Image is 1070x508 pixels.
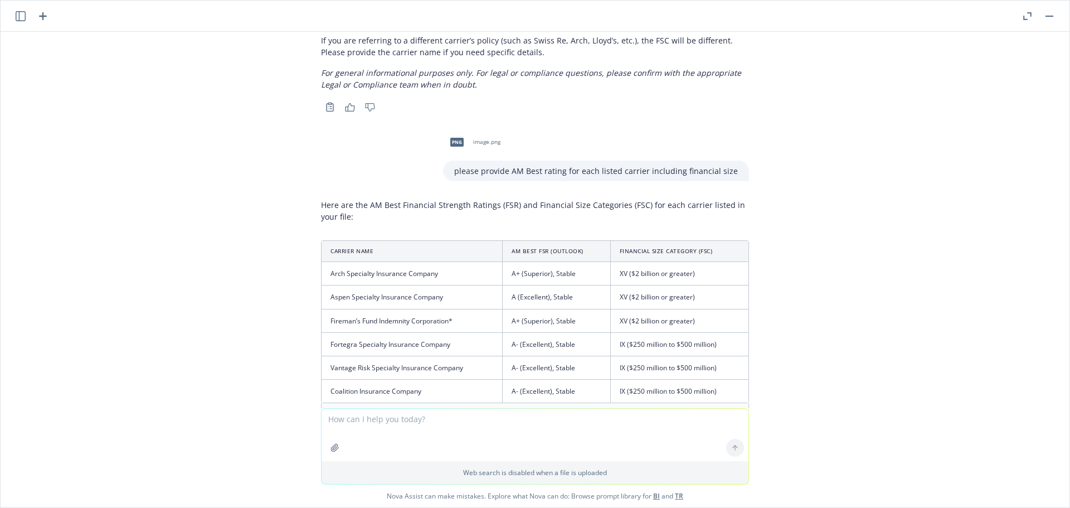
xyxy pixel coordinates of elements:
td: A- (Excellent), Stable [503,356,611,379]
th: Carrier Name [322,241,503,262]
span: Nova Assist can make mistakes. Explore what Nova can do: Browse prompt library for and [5,485,1065,507]
td: Fortegra Specialty Insurance Company [322,332,503,356]
td: Vantage Risk Specialty Insurance Company [322,356,503,379]
a: TR [675,491,683,501]
td: XV ($2 billion or greater) [610,286,748,309]
a: BI [653,491,660,501]
th: AM Best FSR (Outlook) [503,241,611,262]
span: png [450,138,464,146]
td: Fireman’s Fund Indemnity Corporation* [322,309,503,332]
button: Thumbs down [361,99,379,115]
td: XV ($2 billion or greater) [610,309,748,332]
th: Financial Size Category (FSC) [610,241,748,262]
td: IX ($250 million to $500 million) [610,356,748,379]
em: For general informational purposes only. For legal or compliance questions, please confirm with t... [321,67,741,90]
p: Here are the AM Best Financial Strength Ratings (FSR) and Financial Size Categories (FSC) for eac... [321,199,749,222]
p: please provide AM Best rating for each listed carrier including financial size [454,165,738,177]
td: A+ (Superior), Stable [503,262,611,286]
td: Coalition Insurance Company [322,380,503,403]
div: pngimage.png [443,128,503,156]
td: Arch Specialty Insurance Company [322,262,503,286]
td: A- (Excellent), Stable [503,332,611,356]
p: If you are referring to a different carrier’s policy (such as Swiss Re, Arch, Lloyd’s, etc.), the... [321,35,749,58]
td: IX ($250 million to $500 million) [610,380,748,403]
td: A (Excellent), Stable [503,286,611,309]
td: Aspen Specialty Insurance Company [322,286,503,309]
svg: Copy to clipboard [325,102,335,112]
td: XV ($2 billion or greater) [610,262,748,286]
td: IX ($250 million to $500 million) [610,332,748,356]
td: A- (Excellent), Stable [503,380,611,403]
td: A+ (Superior), Stable [503,309,611,332]
p: Web search is disabled when a file is uploaded [328,468,742,477]
span: image.png [473,138,500,146]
